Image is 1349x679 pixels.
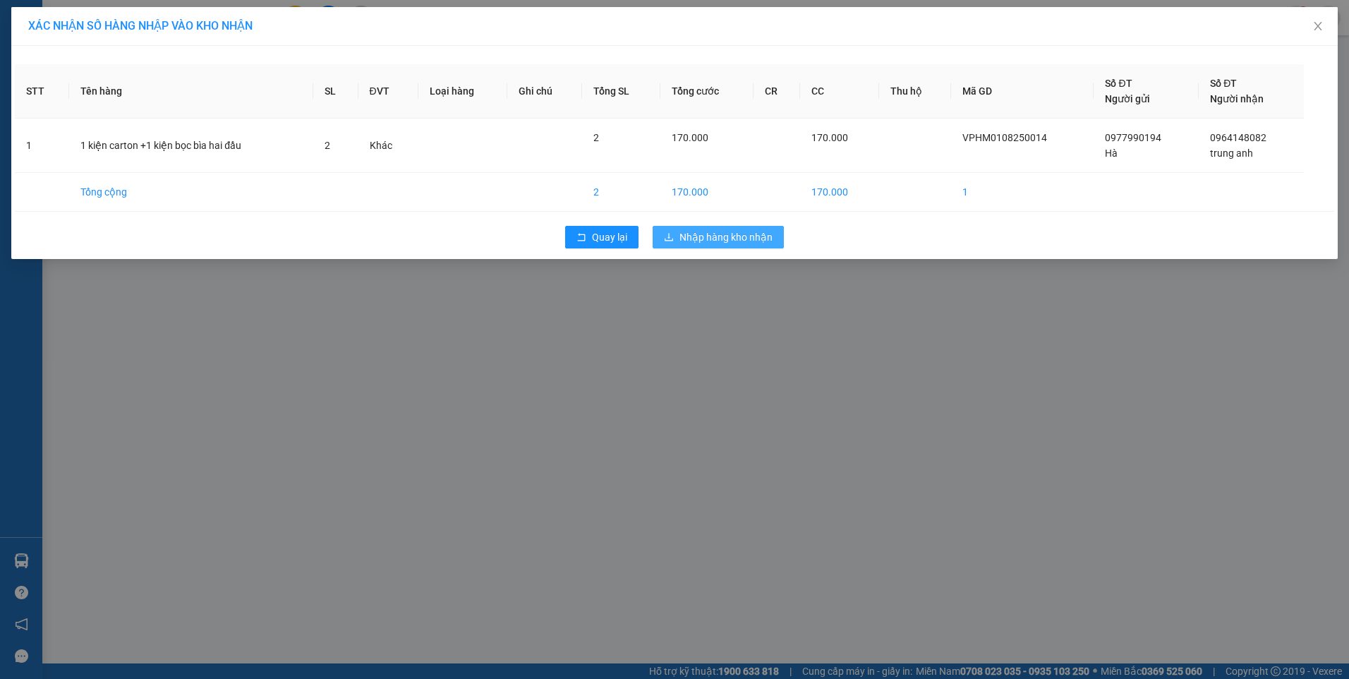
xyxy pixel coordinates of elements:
[565,226,639,248] button: rollbackQuay lại
[1210,78,1237,89] span: Số ĐT
[1210,132,1266,143] span: 0964148082
[325,140,330,151] span: 2
[660,64,754,119] th: Tổng cước
[1312,20,1324,32] span: close
[1210,93,1264,104] span: Người nhận
[6,30,107,55] span: [PHONE_NUMBER]
[69,173,313,212] td: Tổng cộng
[672,132,708,143] span: 170.000
[879,64,951,119] th: Thu hộ
[582,173,660,212] td: 2
[679,229,773,245] span: Nhập hàng kho nhận
[6,97,88,109] span: 08:20:16 [DATE]
[1298,7,1338,47] button: Close
[962,132,1047,143] span: VPHM0108250014
[664,232,674,244] span: download
[576,232,586,244] span: rollback
[507,64,582,119] th: Ghi chú
[123,30,259,56] span: CÔNG TY TNHH CHUYỂN PHÁT NHANH BẢO AN
[313,64,358,119] th: SL
[6,76,219,95] span: Mã đơn: VPHM1408250001
[1105,78,1132,89] span: Số ĐT
[811,132,848,143] span: 170.000
[358,119,418,173] td: Khác
[69,119,313,173] td: 1 kiện carton +1 kiện bọc bìa hai đầu
[69,64,313,119] th: Tên hàng
[1210,148,1253,159] span: trung anh
[754,64,801,119] th: CR
[358,64,418,119] th: ĐVT
[951,173,1094,212] td: 1
[28,19,253,32] span: XÁC NHẬN SỐ HÀNG NHẬP VÀO KHO NHẬN
[592,229,627,245] span: Quay lại
[582,64,660,119] th: Tổng SL
[1105,132,1161,143] span: 0977990194
[1105,93,1150,104] span: Người gửi
[653,226,784,248] button: downloadNhập hàng kho nhận
[1105,148,1118,159] span: Hà
[593,132,599,143] span: 2
[39,30,75,42] strong: CSKH:
[94,6,279,25] strong: PHIẾU DÁN LÊN HÀNG
[800,64,879,119] th: CC
[15,64,69,119] th: STT
[800,173,879,212] td: 170.000
[951,64,1094,119] th: Mã GD
[660,173,754,212] td: 170.000
[418,64,507,119] th: Loại hàng
[15,119,69,173] td: 1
